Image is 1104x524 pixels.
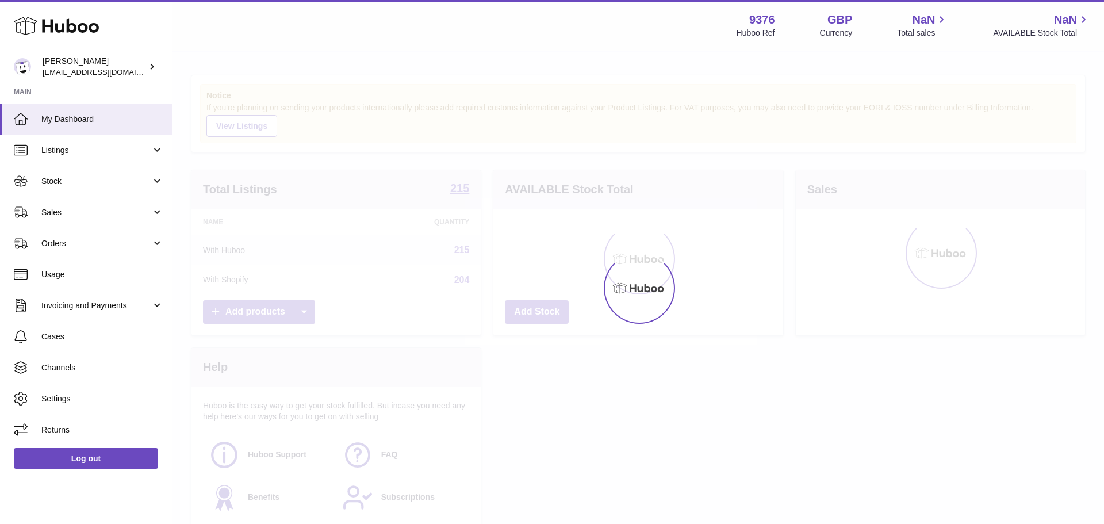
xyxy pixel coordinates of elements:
[897,12,948,39] a: NaN Total sales
[737,28,775,39] div: Huboo Ref
[43,67,169,77] span: [EMAIL_ADDRESS][DOMAIN_NAME]
[993,28,1090,39] span: AVAILABLE Stock Total
[41,176,151,187] span: Stock
[41,331,163,342] span: Cases
[43,56,146,78] div: [PERSON_NAME]
[912,12,935,28] span: NaN
[14,448,158,469] a: Log out
[749,12,775,28] strong: 9376
[41,362,163,373] span: Channels
[14,58,31,75] img: internalAdmin-9376@internal.huboo.com
[820,28,853,39] div: Currency
[41,393,163,404] span: Settings
[827,12,852,28] strong: GBP
[41,269,163,280] span: Usage
[41,114,163,125] span: My Dashboard
[1054,12,1077,28] span: NaN
[897,28,948,39] span: Total sales
[41,207,151,218] span: Sales
[41,424,163,435] span: Returns
[993,12,1090,39] a: NaN AVAILABLE Stock Total
[41,238,151,249] span: Orders
[41,300,151,311] span: Invoicing and Payments
[41,145,151,156] span: Listings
